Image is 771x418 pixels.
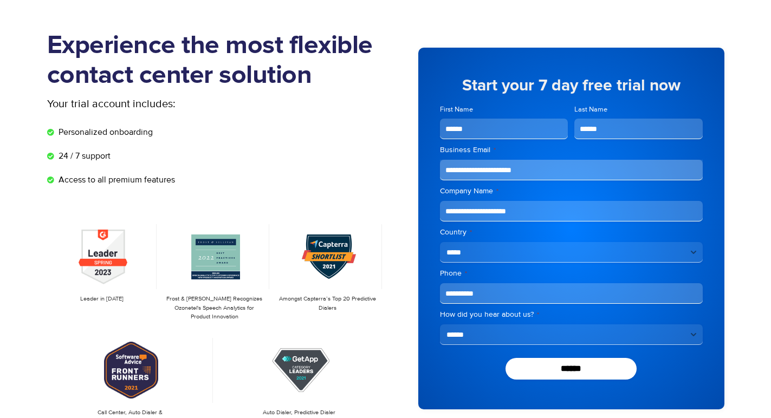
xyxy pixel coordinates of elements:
[47,31,386,90] h1: Experience the most flexible contact center solution
[165,295,264,322] p: Frost & [PERSON_NAME] Recognizes Ozonetel's Speech Analytics for Product Innovation
[278,295,377,312] p: Amongst Capterra’s Top 20 Predictive Dialers
[47,96,304,112] p: Your trial account includes:
[56,126,153,139] span: Personalized onboarding
[574,104,703,115] label: Last Name
[440,77,703,94] h5: Start your 7 day free trial now
[440,309,703,320] label: How did you hear about us?
[440,145,703,155] label: Business Email
[440,186,703,197] label: Company Name
[440,104,568,115] label: First Name
[56,149,111,162] span: 24 / 7 support
[56,173,175,186] span: Access to all premium features
[440,227,703,238] label: Country
[53,295,151,304] p: Leader in [DATE]
[440,268,703,279] label: Phone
